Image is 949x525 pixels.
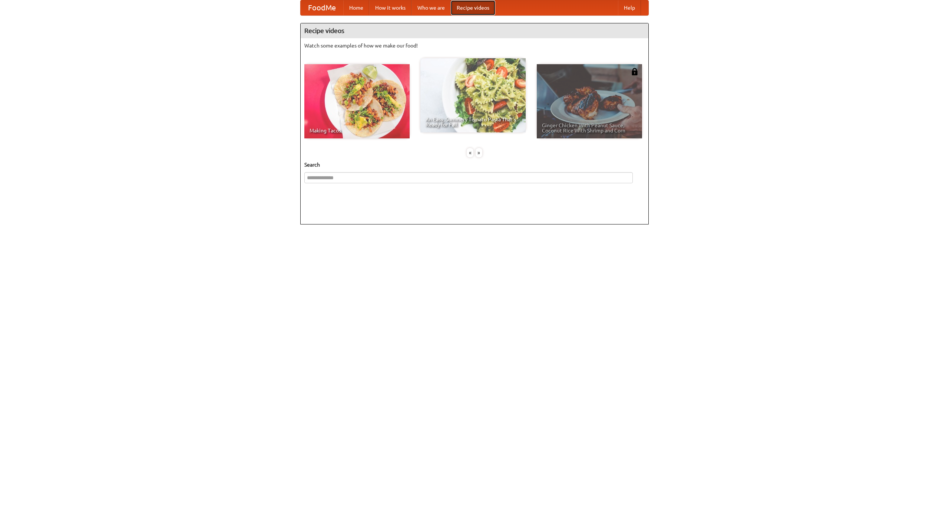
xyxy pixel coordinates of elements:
div: « [467,148,473,157]
span: Making Tacos [310,128,404,133]
a: Recipe videos [451,0,495,15]
p: Watch some examples of how we make our food! [304,42,645,49]
a: Help [618,0,641,15]
h5: Search [304,161,645,168]
span: An Easy, Summery Tomato Pasta That's Ready for Fall [426,117,520,127]
a: Making Tacos [304,64,410,138]
a: How it works [369,0,411,15]
a: An Easy, Summery Tomato Pasta That's Ready for Fall [420,58,526,132]
img: 483408.png [631,68,638,75]
div: » [476,148,482,157]
a: Who we are [411,0,451,15]
a: Home [343,0,369,15]
a: FoodMe [301,0,343,15]
h4: Recipe videos [301,23,648,38]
